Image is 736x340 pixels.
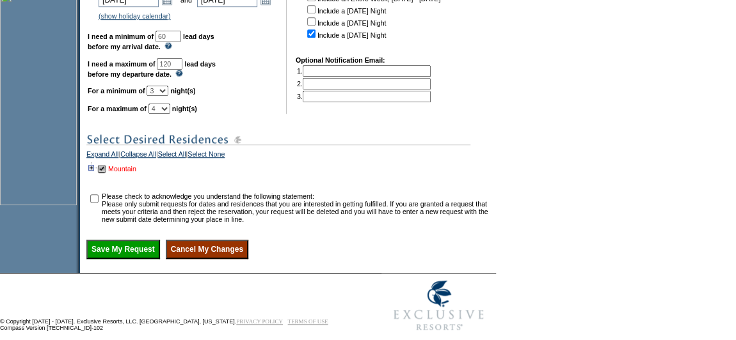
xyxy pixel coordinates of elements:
td: 3. [297,91,431,102]
td: Please check to acknowledge you understand the following statement: Please only submit requests f... [102,192,492,223]
b: I need a maximum of [88,60,155,68]
a: PRIVACY POLICY [236,318,283,325]
b: lead days before my arrival date. [88,33,214,50]
a: Mountain [108,165,136,173]
a: (show holiday calendar) [99,12,171,20]
a: Select All [158,150,186,162]
b: I need a minimum of [88,33,154,40]
td: 1. [297,65,431,77]
input: Cancel My Changes [166,240,248,259]
a: Collapse All [120,150,156,162]
img: Exclusive Resorts [381,274,496,337]
b: For a minimum of [88,87,145,95]
a: Select None [188,150,225,162]
b: night(s) [172,105,197,112]
b: lead days before my departure date. [88,60,216,78]
td: 2. [297,78,431,89]
input: Save My Request [86,240,160,259]
b: For a maximum of [88,105,147,112]
div: | | | [86,150,493,162]
b: night(s) [170,87,195,95]
b: Optional Notification Email: [296,56,385,64]
img: questionMark_lightBlue.gif [175,70,183,77]
img: questionMark_lightBlue.gif [164,42,172,49]
a: Expand All [86,150,118,162]
a: TERMS OF USE [288,318,328,325]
